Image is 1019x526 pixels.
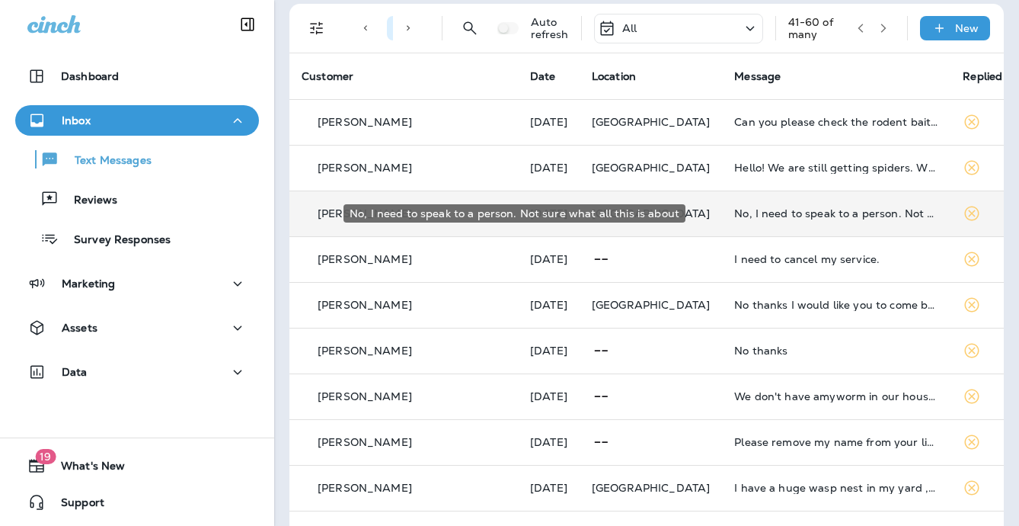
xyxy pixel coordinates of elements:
button: Text Messages [15,143,259,175]
p: Marketing [62,277,115,290]
p: [PERSON_NAME] [318,436,412,448]
p: Sep 1, 2025 01:03 PM [530,299,567,311]
p: [PERSON_NAME] [318,253,412,265]
button: Reviews [15,183,259,215]
div: Please remove my name from your list. I no longer have a lawn to worry about. Thank You!!! [734,436,938,448]
div: I have a huge wasp nest in my yard , and the mosquitos are horrific. I thought these were things ... [734,482,938,494]
div: No, I need to speak to a person. Not sure what all this is about [343,204,685,223]
p: Text Messages [59,154,152,168]
span: [GEOGRAPHIC_DATA] [592,481,710,495]
p: Data [62,366,88,378]
div: Can you please check the rodent bait stations when you come tomorrow 9/3/2025. Also a bait statio... [734,116,938,128]
button: 19What's New [15,451,259,481]
p: Sep 1, 2025 10:27 AM [530,436,567,448]
p: [PERSON_NAME] [318,162,412,174]
p: Sep 2, 2025 03:37 PM [530,162,567,174]
p: Dashboard [61,70,119,82]
p: Sep 2, 2025 03:48 PM [530,116,567,128]
p: [PERSON_NAME] [318,482,412,494]
button: Inbox [15,105,259,136]
button: Support [15,487,259,518]
div: No, I need to speak to a person. Not sure what all this is about [734,207,938,220]
p: All [622,22,637,34]
button: Data [15,357,259,387]
p: [PERSON_NAME] [318,390,412,403]
p: New [955,22,979,34]
div: No thanks I would like you to come back and re spray I'm still seeing lots of bugs not just mosqu... [734,299,938,311]
button: Search Messages [455,13,485,43]
span: Replied [963,69,1002,83]
p: Survey Responses [59,233,171,248]
span: Location [592,69,636,83]
p: [PERSON_NAME] [318,207,412,220]
p: Assets [62,322,97,334]
span: Date [530,69,556,83]
p: [PERSON_NAME] [318,116,412,128]
span: Message [734,69,781,83]
div: I need to cancel my service. [734,253,938,265]
p: Inbox [62,114,91,127]
div: Hello! We are still getting spiders. Who do I contact to come out one more time with my guarantee? [734,162,938,174]
p: Sep 1, 2025 04:01 PM [530,253,567,265]
p: [PERSON_NAME] [318,345,412,357]
button: Assets [15,313,259,343]
button: Dashboard [15,61,259,91]
p: Sep 1, 2025 11:52 AM [530,390,567,403]
p: Auto refresh [531,16,569,40]
div: No thanks [734,345,938,357]
p: Aug 31, 2025 06:11 PM [530,482,567,494]
button: Filters [302,13,332,43]
p: Reviews [59,194,117,208]
p: Sep 1, 2025 12:09 PM [530,345,567,357]
span: What's New [46,460,125,478]
div: 41 - 60 of many [788,16,845,40]
span: 19 [35,449,56,464]
span: [GEOGRAPHIC_DATA] [592,115,710,129]
span: [GEOGRAPHIC_DATA] [592,161,710,175]
button: Survey Responses [15,223,259,255]
button: Collapse Sidebar [226,9,269,40]
span: Support [46,496,104,515]
span: Customer [302,69,353,83]
p: [PERSON_NAME] [318,299,412,311]
button: Marketing [15,268,259,299]
span: [GEOGRAPHIC_DATA] [592,298,710,312]
div: We don't have amyworm in our house. Thank you n good day [734,390,938,403]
